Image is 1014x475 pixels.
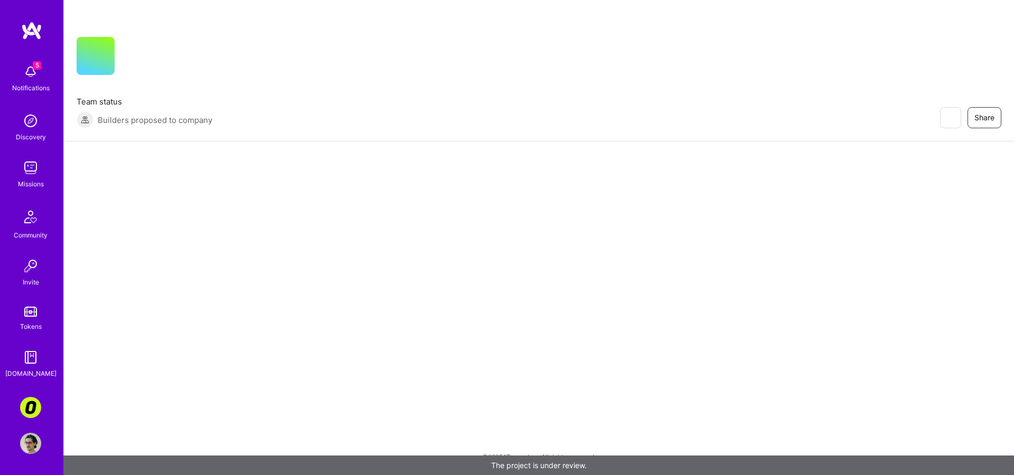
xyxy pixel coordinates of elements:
img: discovery [20,110,41,131]
span: Share [974,112,994,123]
img: Builders proposed to company [77,111,93,128]
a: User Avatar [17,433,44,454]
img: logo [21,21,42,40]
div: Notifications [12,82,50,93]
img: bell [20,61,41,82]
img: tokens [24,307,37,317]
div: Discovery [16,131,46,142]
i: icon EyeClosed [946,113,954,122]
i: icon CompanyGray [127,54,136,62]
img: Invite [20,255,41,277]
img: Corner3: Building an AI User Researcher [20,397,41,418]
span: Builders proposed to company [98,115,212,126]
div: Missions [18,178,44,189]
button: Share [968,107,1001,128]
span: Team status [77,96,212,107]
img: teamwork [20,157,41,178]
span: 5 [33,61,41,70]
div: Invite [23,277,39,288]
div: The project is under review. [63,455,1014,475]
a: Corner3: Building an AI User Researcher [17,397,44,418]
img: User Avatar [20,433,41,454]
div: Community [14,230,48,241]
img: Community [18,204,43,230]
div: Tokens [20,321,42,332]
div: [DOMAIN_NAME] [5,368,57,379]
img: guide book [20,347,41,368]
